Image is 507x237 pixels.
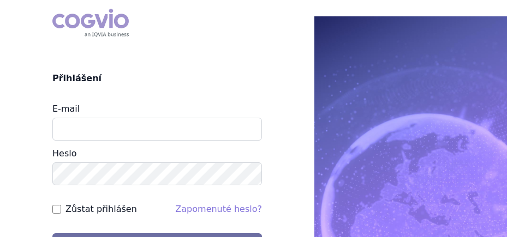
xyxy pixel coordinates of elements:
label: Heslo [52,148,76,159]
h2: Přihlášení [52,72,262,85]
div: COGVIO [52,9,129,37]
a: Zapomenuté heslo? [175,204,262,214]
label: E-mail [52,104,80,114]
label: Zůstat přihlášen [65,203,137,216]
